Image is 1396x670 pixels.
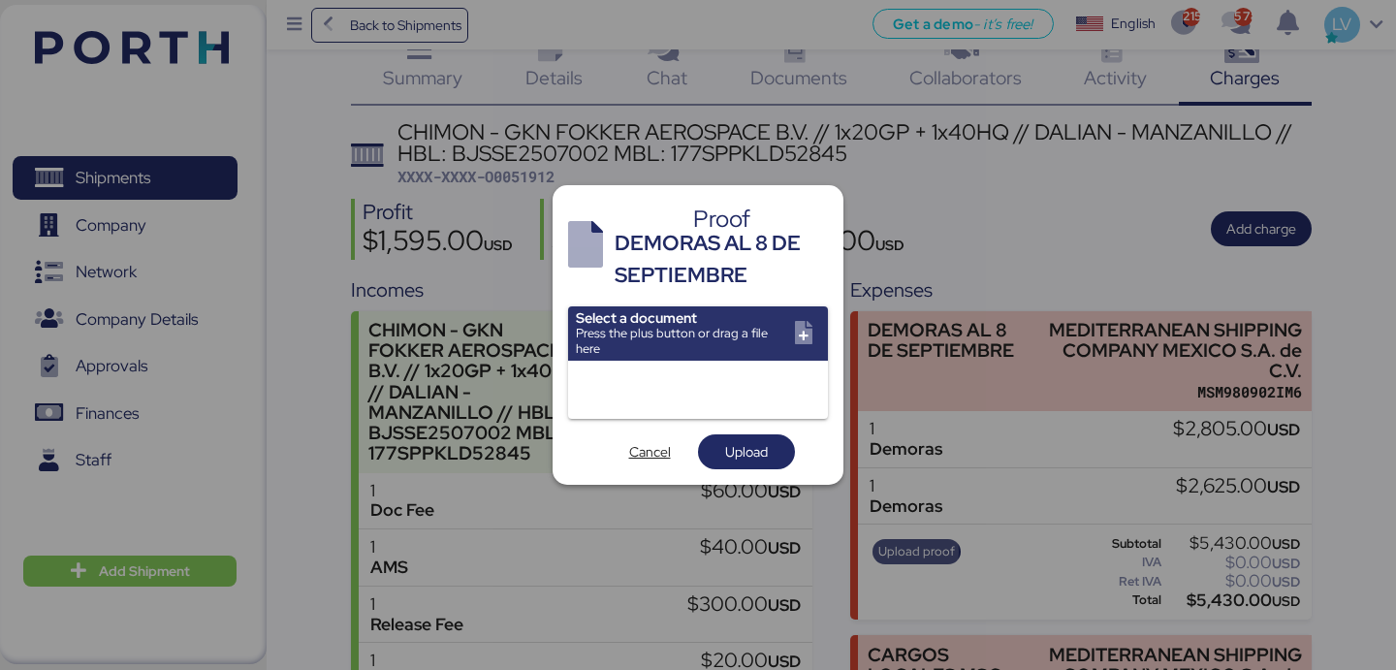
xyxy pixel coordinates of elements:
[629,440,671,463] span: Cancel
[698,434,795,469] button: Upload
[615,210,828,228] div: Proof
[725,440,768,463] span: Upload
[601,434,698,469] button: Cancel
[615,228,828,291] div: DEMORAS AL 8 DE SEPTIEMBRE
